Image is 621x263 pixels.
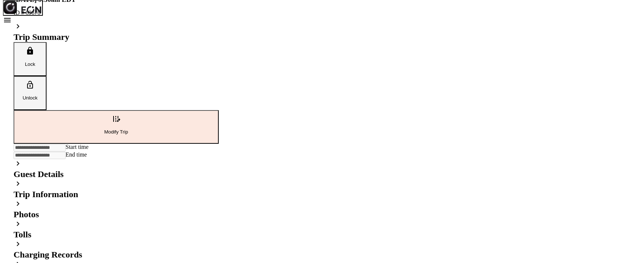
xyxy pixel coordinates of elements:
[14,240,22,248] span: keyboard_arrow_right
[26,80,34,89] span: lock_open
[66,151,87,158] label: End time
[112,114,121,123] span: edit_road
[18,129,214,135] p: Modify Trip
[14,250,219,260] h2: Charging Records
[14,32,219,42] h2: Trip Summary
[14,179,22,188] span: keyboard_arrow_right
[14,76,47,110] button: Unlock
[66,144,89,150] label: Start time
[14,159,22,168] span: keyboard_arrow_right
[14,210,219,219] h2: Photos
[14,22,22,31] span: keyboard_arrow_right
[14,219,22,228] span: keyboard_arrow_right
[14,110,219,144] button: Modify Trip
[14,230,219,240] h2: Tolls
[3,16,12,25] span: menu
[26,46,34,55] span: lock
[14,199,22,208] span: keyboard_arrow_right
[14,189,219,199] h2: Trip Information
[18,95,42,101] p: Unlock
[14,42,47,76] button: Lock
[18,61,42,67] p: Lock
[14,169,219,179] h2: Guest Details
